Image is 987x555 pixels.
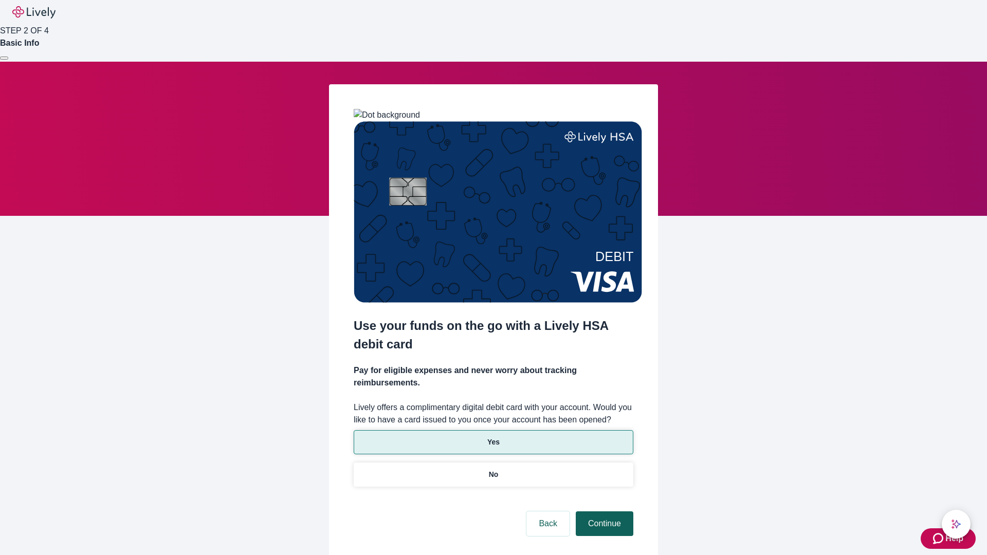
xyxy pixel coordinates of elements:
h2: Use your funds on the go with a Lively HSA debit card [354,317,633,354]
button: Yes [354,430,633,454]
img: Dot background [354,109,420,121]
button: No [354,462,633,487]
svg: Lively AI Assistant [951,519,961,529]
img: Debit card [354,121,642,303]
p: Yes [487,437,500,448]
button: Zendesk support iconHelp [921,528,976,549]
h4: Pay for eligible expenses and never worry about tracking reimbursements. [354,364,633,389]
p: No [489,469,499,480]
label: Lively offers a complimentary digital debit card with your account. Would you like to have a card... [354,401,633,426]
svg: Zendesk support icon [933,532,945,545]
span: Help [945,532,963,545]
button: Back [526,511,570,536]
button: chat [942,510,971,539]
button: Continue [576,511,633,536]
img: Lively [12,6,56,18]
